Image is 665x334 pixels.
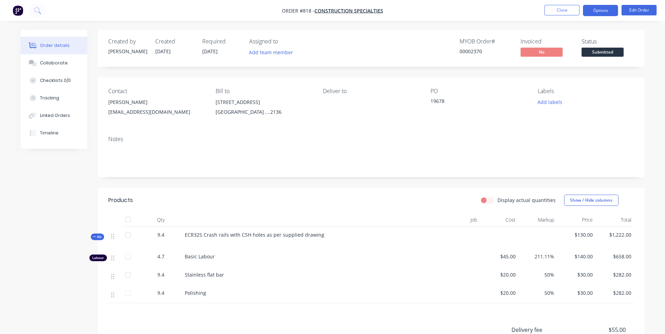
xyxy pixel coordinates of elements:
div: Checklists 0/0 [40,77,71,84]
div: Markup [518,213,557,227]
div: Status [582,38,634,45]
div: Bill to [216,88,312,95]
div: [EMAIL_ADDRESS][DOMAIN_NAME] [108,107,204,117]
div: Order details [40,42,70,49]
button: Tracking [21,89,87,107]
span: $130.00 [560,231,593,238]
div: MYOB Order # [460,38,512,45]
div: 19678 [430,97,518,107]
div: Qty [140,213,182,227]
span: 211.11% [521,253,554,260]
span: Kit [93,234,102,239]
span: $45.00 [483,253,516,260]
span: 9.4 [157,271,164,278]
div: Notes [108,136,634,142]
span: [DATE] [155,48,171,55]
a: Construction Specialties [314,7,383,14]
div: Required [202,38,241,45]
div: Timeline [40,130,59,136]
span: $1,222.00 [598,231,631,238]
span: $30.00 [560,289,593,297]
button: Edit Order [622,5,657,15]
span: 4.7 [157,253,164,260]
img: Factory [13,5,23,16]
div: 00002370 [460,48,512,55]
span: 9.4 [157,289,164,297]
button: Timeline [21,124,87,142]
button: Add labels [534,97,566,107]
span: [DATE] [202,48,218,55]
button: Linked Orders [21,107,87,124]
div: Assigned to [249,38,319,45]
div: [PERSON_NAME][EMAIL_ADDRESS][DOMAIN_NAME] [108,97,204,120]
span: Submitted [582,48,624,56]
span: ECR32S Crash rails with CSH holes as per supplied drawing [185,231,324,238]
span: $282.00 [598,271,631,278]
div: Job [427,213,480,227]
button: Collaborate [21,54,87,72]
div: Cost [480,213,518,227]
button: Show / Hide columns [564,195,618,206]
button: Options [583,5,618,16]
button: Submitted [582,48,624,58]
div: Contact [108,88,204,95]
div: Products [108,196,133,204]
span: 50% [521,271,554,278]
button: Order details [21,37,87,54]
button: Checklists 0/0 [21,72,87,89]
div: PO [430,88,527,95]
div: [STREET_ADDRESS][GEOGRAPHIC_DATA] , , 2136 [216,97,312,120]
span: 50% [521,289,554,297]
div: Kit [91,234,104,240]
span: Polishing [185,290,206,296]
button: Add team member [245,48,297,57]
span: $658.00 [598,253,631,260]
div: Created [155,38,194,45]
span: $20.00 [483,289,516,297]
span: $282.00 [598,289,631,297]
div: Price [557,213,596,227]
button: Add team member [249,48,297,57]
button: Close [544,5,579,15]
span: No [521,48,563,56]
span: Basic Labour [185,253,215,260]
div: Collaborate [40,60,68,66]
div: [STREET_ADDRESS] [216,97,312,107]
div: Labour [89,255,107,261]
div: Tracking [40,95,59,101]
div: Labels [538,88,634,95]
span: $30.00 [560,271,593,278]
div: [PERSON_NAME] [108,48,147,55]
div: Total [596,213,634,227]
div: [GEOGRAPHIC_DATA] , , 2136 [216,107,312,117]
div: Invoiced [521,38,573,45]
label: Display actual quantities [497,196,556,204]
span: Delivery fee [511,326,574,334]
span: $140.00 [560,253,593,260]
span: Order #818 - [282,7,314,14]
span: 9.4 [157,231,164,238]
span: $55.00 [574,326,625,334]
div: Linked Orders [40,112,70,119]
div: Created by [108,38,147,45]
span: Stainless flat bar [185,271,224,278]
div: Deliver to [323,88,419,95]
span: $20.00 [483,271,516,278]
div: [PERSON_NAME] [108,97,204,107]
